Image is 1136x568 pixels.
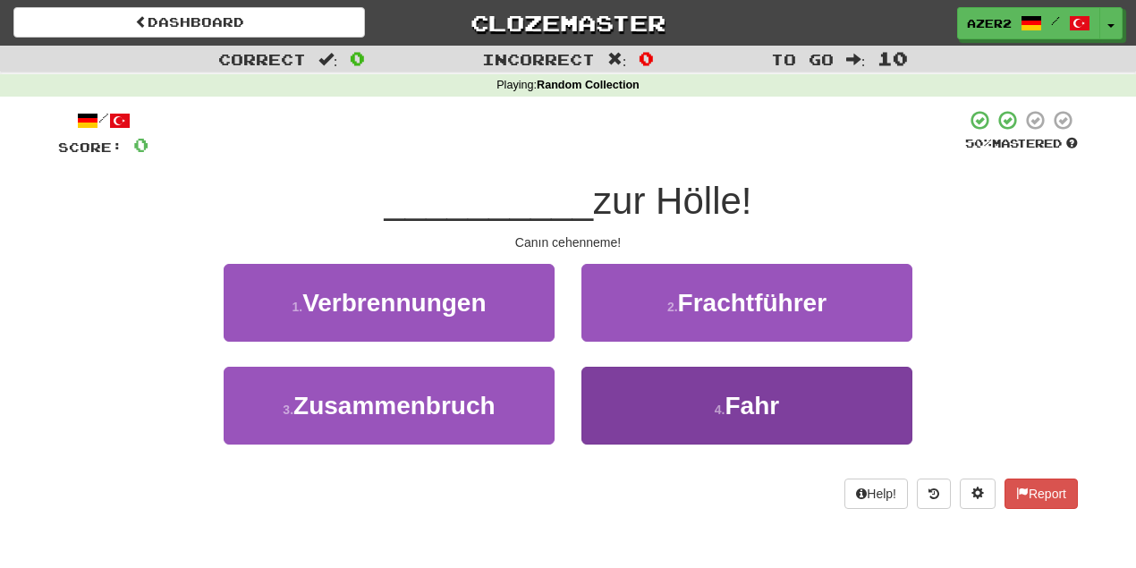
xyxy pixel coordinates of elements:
small: 3 . [283,403,293,417]
button: Help! [844,479,908,509]
span: __________ [385,180,594,222]
span: To go [771,50,834,68]
span: : [607,52,627,67]
span: Incorrect [482,50,595,68]
button: 3.Zusammenbruch [224,367,555,445]
a: azer2 / [957,7,1100,39]
button: Round history (alt+y) [917,479,951,509]
div: Canın cehenneme! [58,233,1078,251]
span: Correct [218,50,306,68]
div: Mastered [965,136,1078,152]
span: 0 [639,47,654,69]
button: Report [1005,479,1078,509]
small: 4 . [715,403,725,417]
span: / [1051,14,1060,27]
span: Verbrennungen [302,289,486,317]
span: 10 [877,47,908,69]
button: 4.Fahr [581,367,912,445]
span: : [846,52,866,67]
span: 50 % [965,136,992,150]
span: : [318,52,338,67]
a: Dashboard [13,7,365,38]
div: / [58,109,148,131]
button: 2.Frachtführer [581,264,912,342]
span: 0 [133,133,148,156]
span: zur Hölle! [593,180,751,222]
span: 0 [350,47,365,69]
button: 1.Verbrennungen [224,264,555,342]
span: Fahr [725,392,780,420]
span: azer2 [967,15,1012,31]
span: Zusammenbruch [293,392,496,420]
span: Frachtführer [678,289,827,317]
span: Score: [58,140,123,155]
small: 1 . [292,300,302,314]
small: 2 . [667,300,678,314]
strong: Random Collection [537,79,640,91]
a: Clozemaster [392,7,743,38]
